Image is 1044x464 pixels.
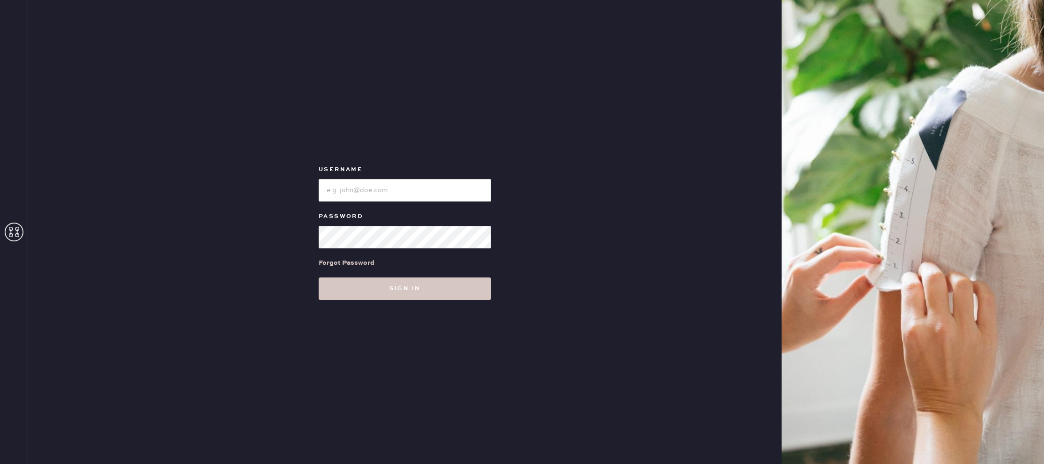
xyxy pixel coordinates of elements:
[319,258,374,268] div: Forgot Password
[319,248,374,277] a: Forgot Password
[319,277,491,300] button: Sign in
[319,211,491,222] label: Password
[319,179,491,202] input: e.g. john@doe.com
[319,164,491,175] label: Username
